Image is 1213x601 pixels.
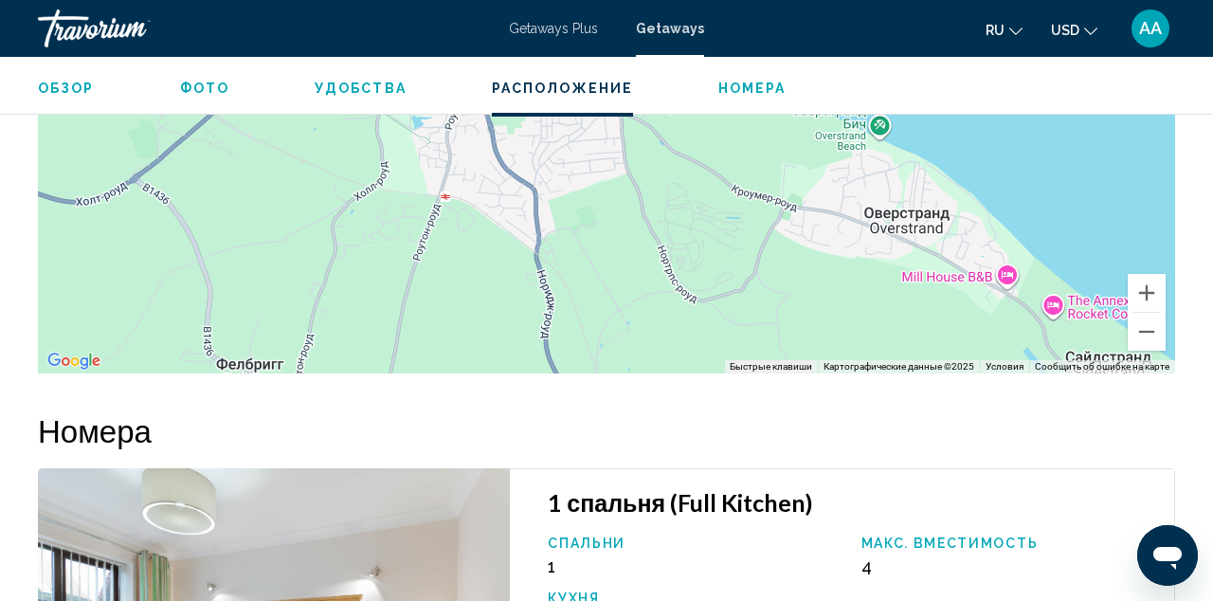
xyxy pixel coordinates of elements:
p: Макс. вместимость [861,536,1155,551]
a: Getaways [636,21,704,36]
button: Расположение [492,80,633,97]
h3: 1 спальня (Full Kitchen) [548,488,1155,517]
span: USD [1051,23,1079,38]
button: Уменьшить [1128,313,1166,351]
span: Удобства [315,81,407,96]
button: Change currency [1051,16,1097,44]
span: ru [986,23,1005,38]
a: Открыть эту область в Google Картах (в новом окне) [43,349,105,373]
img: Google [43,349,105,373]
a: Getaways Plus [509,21,598,36]
p: Спальни [548,536,842,551]
button: Увеличить [1128,274,1166,312]
span: 4 [861,556,872,576]
a: Travorium [38,9,490,47]
button: User Menu [1126,9,1175,48]
span: AA [1139,19,1162,38]
h2: Номера [38,411,1175,449]
a: Сообщить об ошибке на карте [1035,361,1169,372]
button: Удобства [315,80,407,97]
button: Быстрые клавиши [730,360,812,373]
span: Номера [718,81,787,96]
a: Условия [986,361,1023,372]
button: Фото [180,80,229,97]
span: Фото [180,81,229,96]
span: Обзор [38,81,95,96]
button: Обзор [38,80,95,97]
button: Номера [718,80,787,97]
span: 1 [548,556,555,576]
iframe: Кнопка запуска окна обмена сообщениями [1137,525,1198,586]
span: Расположение [492,81,633,96]
span: Картографические данные ©2025 [824,361,974,372]
button: Change language [986,16,1023,44]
